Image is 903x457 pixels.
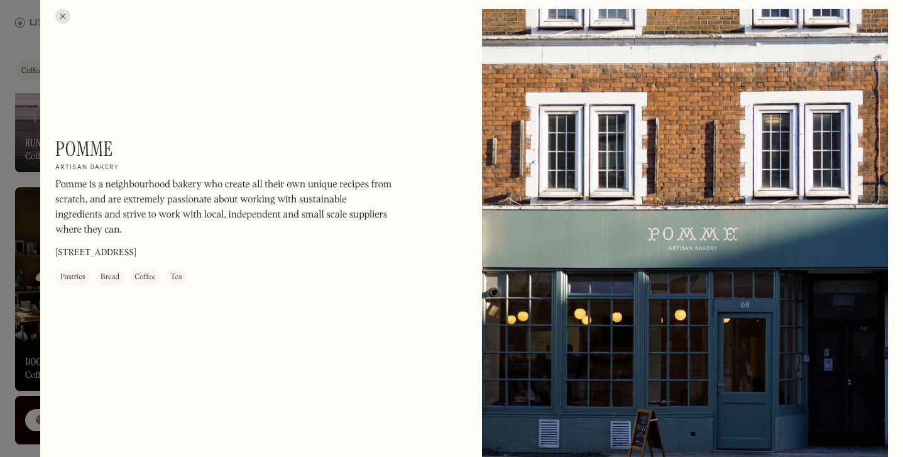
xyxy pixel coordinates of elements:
div: Coffee [134,272,155,284]
h2: Artisan bakery [55,164,119,173]
p: Pomme is a neighbourhood bakery who create all their own unique recipes from scratch, and are ext... [55,178,395,238]
div: Pastries [60,272,85,284]
div: Tea [170,272,182,284]
div: Bread [101,272,119,284]
h1: Pomme [55,137,113,161]
p: [STREET_ADDRESS] [55,247,136,260]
